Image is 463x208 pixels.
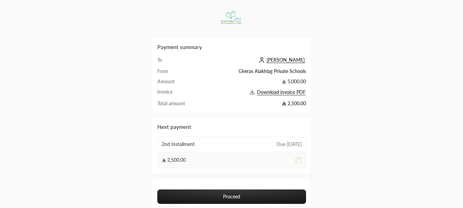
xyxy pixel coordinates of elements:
span: [PERSON_NAME] [267,57,305,63]
td: Invoice [157,88,200,100]
td: Total amount [157,100,200,107]
button: Download invoice PDF [200,88,306,96]
img: Company Logo [215,4,248,32]
a: [PERSON_NAME] [258,57,306,63]
h2: Next payment [157,123,306,131]
span: 2,500.00 [162,157,186,163]
td: 5,000.00 [200,78,306,88]
span: Due [DATE] [277,141,302,148]
span: 2nd Installment [162,141,195,148]
button: Proceed [157,189,306,204]
td: 2,500.00 [200,100,306,107]
h2: Payment summary [157,43,306,51]
span: Download invoice PDF [257,89,306,95]
td: Amount [157,78,200,88]
td: From [157,68,200,78]
td: To [157,57,200,68]
td: Gheras Alakhlag Private Schools [200,68,306,78]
